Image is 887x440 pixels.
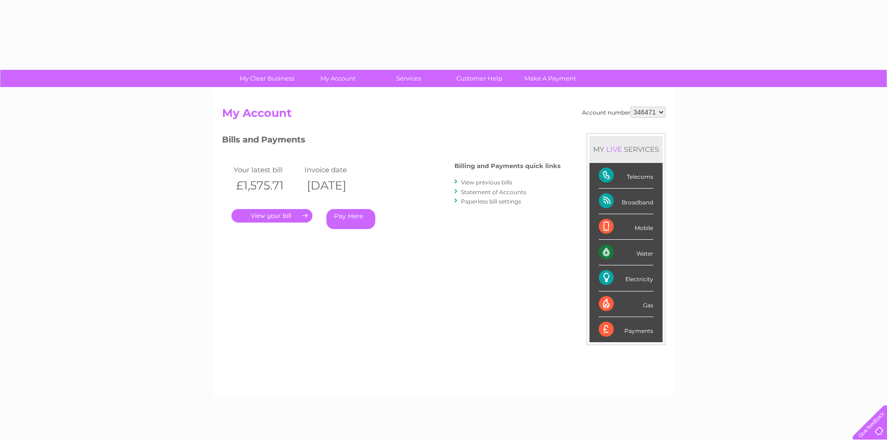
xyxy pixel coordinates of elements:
h3: Bills and Payments [222,133,561,149]
a: Paperless bill settings [461,198,521,205]
div: LIVE [604,145,624,154]
a: Pay Here [326,209,375,229]
th: £1,575.71 [231,176,303,195]
div: MY SERVICES [589,136,663,162]
a: Make A Payment [512,70,589,87]
div: Telecoms [599,163,653,189]
div: Water [599,240,653,265]
div: Mobile [599,214,653,240]
div: Gas [599,291,653,317]
td: Invoice date [302,163,373,176]
a: Services [370,70,447,87]
th: [DATE] [302,176,373,195]
div: Electricity [599,265,653,291]
a: . [231,209,312,223]
a: My Account [299,70,376,87]
a: My Clear Business [229,70,305,87]
a: Customer Help [441,70,518,87]
div: Broadband [599,189,653,214]
h4: Billing and Payments quick links [454,162,561,169]
a: View previous bills [461,179,512,186]
td: Your latest bill [231,163,303,176]
div: Payments [599,317,653,342]
div: Account number [582,107,665,118]
h2: My Account [222,107,665,124]
a: Statement of Accounts [461,189,526,196]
